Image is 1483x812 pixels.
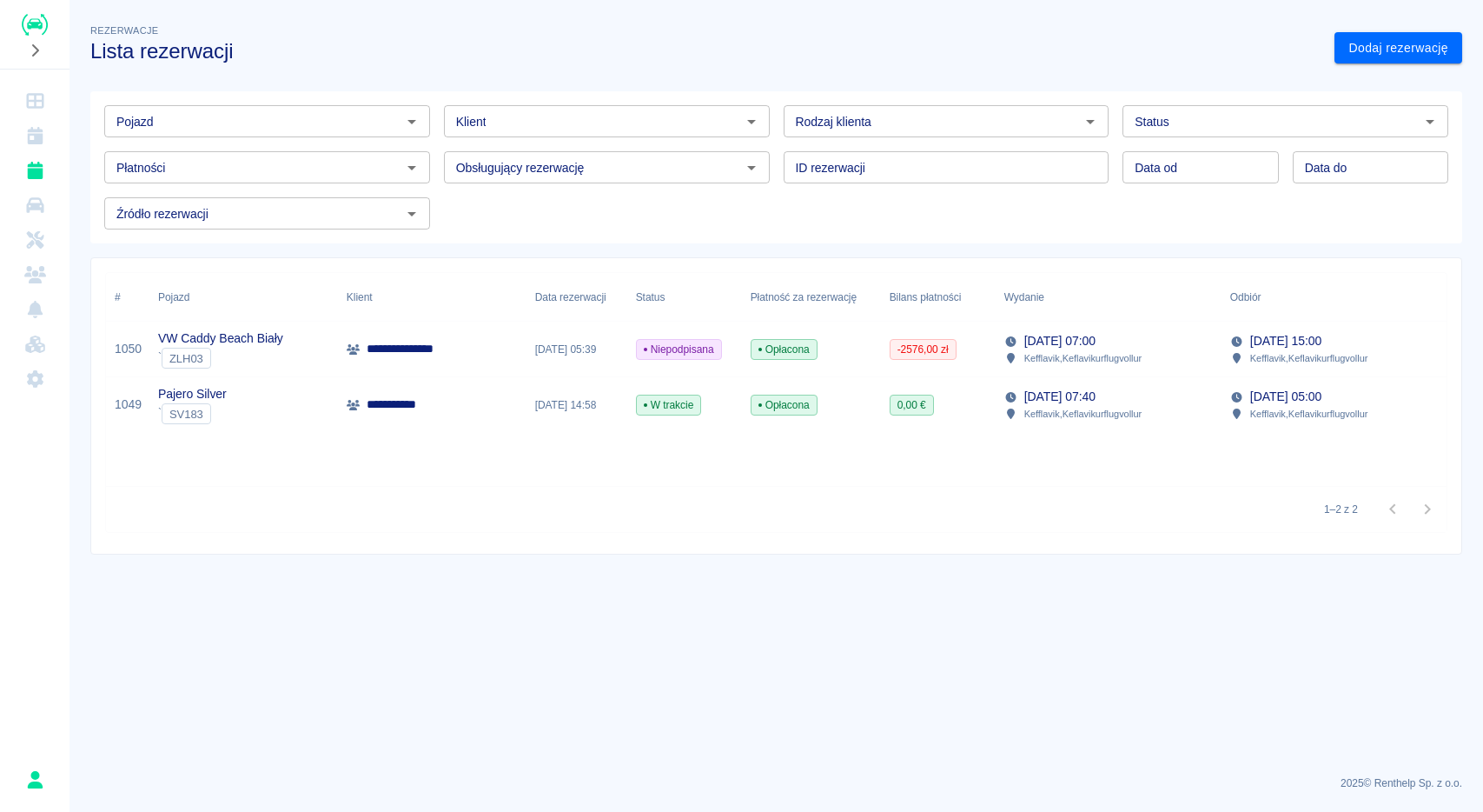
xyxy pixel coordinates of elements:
[751,342,817,357] span: Opłacona
[106,273,149,322] div: #
[890,273,962,322] div: Bilans płatności
[7,292,63,327] a: Powiadomienia
[526,377,627,433] div: [DATE] 14:58
[158,403,227,424] div: `
[115,273,121,322] div: #
[890,397,933,413] span: 0,00 €
[637,342,721,357] span: Niepodpisana
[162,408,210,421] span: SV183
[526,322,627,377] div: [DATE] 05:39
[400,202,424,226] button: Otwórz
[400,156,424,180] button: Otwórz
[7,362,63,396] a: Ustawienia
[890,342,956,357] span: -2576,00 zł
[742,273,881,322] div: Płatność za rezerwację
[751,397,817,413] span: Opłacona
[158,273,189,322] div: Pojazd
[158,329,283,348] p: VW Caddy Beach Biały
[347,273,373,322] div: Klient
[1078,110,1102,134] button: Otwórz
[1004,273,1044,322] div: Wydanie
[1418,110,1442,134] button: Otwórz
[996,273,1221,322] div: Wydanie
[1230,273,1261,322] div: Odbiór
[22,39,48,62] button: Rozwiń nawigację
[627,273,742,322] div: Status
[1024,332,1096,350] p: [DATE] 07:00
[115,396,142,414] a: 1049
[7,153,63,188] a: Rezerwacje
[22,14,48,36] img: Renthelp
[7,327,63,362] a: Widget WWW
[90,25,158,36] span: Rezerwacje
[338,273,526,322] div: Klient
[1024,388,1096,406] p: [DATE] 07:40
[1334,32,1462,64] a: Dodaj rezerwację
[1250,388,1321,406] p: [DATE] 05:00
[17,762,53,798] button: Łukasz Kosiak
[526,273,627,322] div: Data rezerwacji
[751,273,857,322] div: Płatność za rezerwację
[162,352,210,365] span: ZLH03
[115,340,142,358] a: 1050
[400,110,424,134] button: Otwórz
[1221,273,1447,322] div: Odbiór
[1250,406,1368,422] p: Kefflavik , Keflavikurflugvollur
[1250,350,1368,366] p: Kefflavik , Keflavikurflugvollur
[7,257,63,292] a: Klienci
[739,110,764,134] button: Otwórz
[1024,350,1142,366] p: Kefflavik , Keflavikurflugvollur
[739,156,764,180] button: Otwórz
[535,273,606,322] div: Data rezerwacji
[881,273,996,322] div: Bilans płatności
[7,118,63,153] a: Kalendarz
[158,385,227,403] p: Pajero Silver
[637,397,701,413] span: W trakcie
[1024,406,1142,422] p: Kefflavik , Keflavikurflugvollur
[149,273,338,322] div: Pojazd
[90,39,1321,63] h3: Lista rezerwacji
[158,348,283,369] div: `
[7,188,63,223] a: Flota
[90,775,1462,791] p: 2025 © Renthelp Sp. z o.o.
[7,83,63,118] a: Dashboard
[1324,502,1358,517] p: 1–2 z 2
[1122,151,1278,183] input: DD.MM.YYYY
[1293,151,1448,183] input: DD.MM.YYYY
[636,273,665,322] div: Status
[7,223,63,257] a: Serwisy
[1250,332,1321,350] p: [DATE] 15:00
